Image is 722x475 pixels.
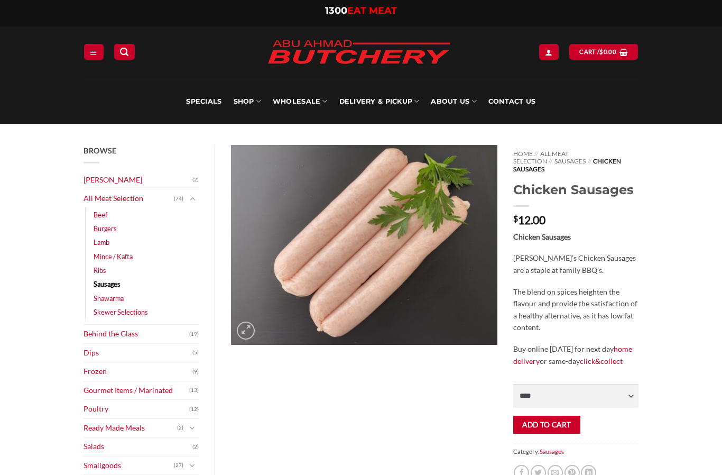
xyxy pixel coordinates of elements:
[513,181,638,198] h1: Chicken Sausages
[579,47,616,57] span: Cart /
[540,448,564,455] a: Sausages
[431,79,476,124] a: About Us
[94,235,109,249] a: Lamb
[513,343,638,367] p: Buy online [DATE] for next day or same-day
[569,44,637,59] a: View cart
[192,439,199,455] span: (2)
[513,252,638,276] p: [PERSON_NAME]’s Chicken Sausages are a staple at family BBQ’s.
[84,419,177,437] a: Ready Made Meals
[84,325,189,343] a: Behind the Glass
[174,191,183,207] span: (74)
[84,381,189,400] a: Gourmet Items / Marinated
[513,344,632,366] a: home delivery
[84,189,174,208] a: All Meat Selection
[189,382,199,398] span: (13)
[554,157,586,165] a: Sausages
[234,79,261,124] a: SHOP
[273,79,328,124] a: Wholesale
[94,305,148,319] a: Skewer Selections
[549,157,552,165] span: //
[347,5,397,16] span: EAT MEAT
[488,79,536,124] a: Contact Us
[177,420,183,436] span: (2)
[513,214,518,223] span: $
[94,263,106,277] a: Ribs
[189,401,199,417] span: (12)
[580,357,623,366] a: click&collect
[84,171,192,189] a: [PERSON_NAME]
[192,345,199,361] span: (5)
[513,150,569,165] a: All Meat Selection
[325,5,397,16] a: 1300EAT MEAT
[339,79,420,124] a: Delivery & Pickup
[186,460,199,471] button: Toggle
[94,222,117,235] a: Burgers
[84,44,103,59] a: Menu
[94,208,107,222] a: Beef
[237,322,255,340] a: Zoom
[186,422,199,434] button: Toggle
[231,145,497,345] img: Chicken Sausages
[189,326,199,342] span: (19)
[192,364,199,380] span: (9)
[513,232,571,241] strong: Chicken Sausages
[84,456,174,475] a: Smallgoods
[258,33,459,73] img: Abu Ahmad Butchery
[186,79,221,124] a: Specials
[513,157,621,172] span: Chicken Sausages
[84,362,192,381] a: Frozen
[588,157,591,165] span: //
[84,146,116,155] span: Browse
[599,47,603,57] span: $
[94,291,124,305] a: Shawarma
[192,172,199,188] span: (2)
[94,277,121,291] a: Sausages
[84,344,192,362] a: Dips
[513,286,638,334] p: The blend on spices heighten the flavour and provide the satisfaction of a healthy alternative, a...
[186,193,199,205] button: Toggle
[84,400,189,418] a: Poultry
[599,48,616,55] bdi: 0.00
[513,213,545,226] bdi: 12.00
[94,250,133,263] a: Mince / Kafta
[513,444,638,459] span: Category:
[84,437,192,456] a: Salads
[174,458,183,473] span: (27)
[534,150,538,158] span: //
[513,416,580,434] button: Add to cart
[325,5,347,16] span: 1300
[513,150,533,158] a: Home
[539,44,558,59] a: Login
[114,44,134,59] a: Search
